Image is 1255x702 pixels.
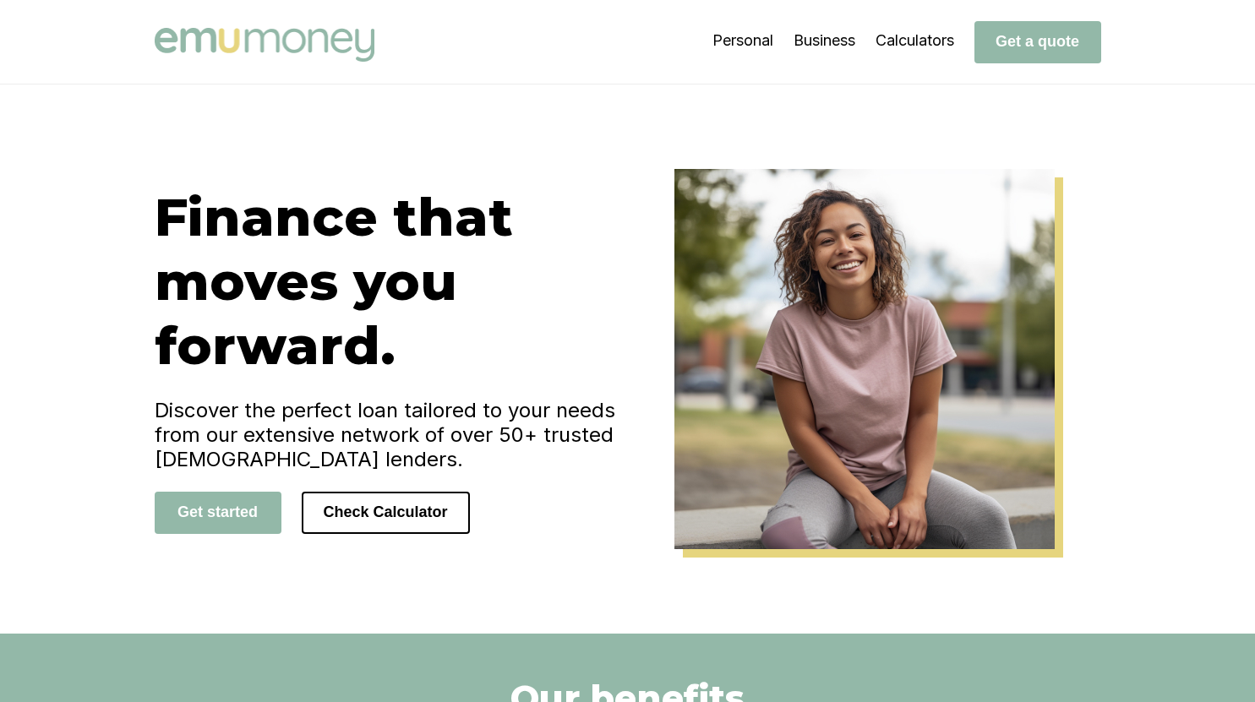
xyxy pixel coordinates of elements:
[155,185,628,378] h1: Finance that moves you forward.
[974,32,1101,50] a: Get a quote
[302,492,470,534] button: Check Calculator
[302,503,470,520] a: Check Calculator
[155,28,374,62] img: Emu Money logo
[155,492,281,534] button: Get started
[674,169,1055,549] img: Emu Money Home
[155,398,628,471] h4: Discover the perfect loan tailored to your needs from our extensive network of over 50+ trusted [...
[974,21,1101,63] button: Get a quote
[155,503,281,520] a: Get started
